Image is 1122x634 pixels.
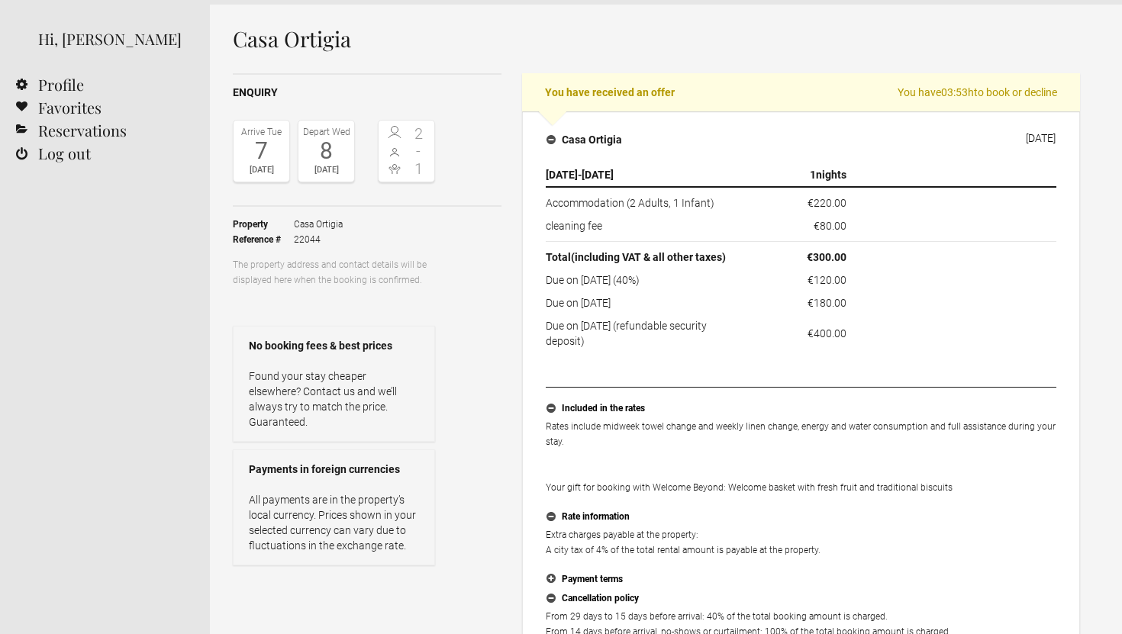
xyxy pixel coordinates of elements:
[546,399,1056,419] button: Included in the rates
[233,85,501,101] h2: Enquiry
[808,274,846,286] flynt-currency: €120.00
[546,419,1056,495] p: Rates include midweek towel change and weekly linen change, energy and water consumption and full...
[814,220,846,232] flynt-currency: €80.00
[546,163,750,187] th: -
[407,161,431,176] span: 1
[249,462,419,477] strong: Payments in foreign currencies
[38,27,187,50] div: Hi, [PERSON_NAME]
[302,163,350,178] div: [DATE]
[407,126,431,141] span: 2
[302,124,350,140] div: Depart Wed
[807,251,846,263] flynt-currency: €300.00
[546,589,1056,609] button: Cancellation policy
[302,140,350,163] div: 8
[898,85,1057,100] span: You have to book or decline
[233,217,294,232] strong: Property
[546,570,1056,590] button: Payment terms
[237,163,285,178] div: [DATE]
[546,527,1056,558] p: Extra charges payable at the property: A city tax of 4% of the total rental amount is payable at ...
[571,251,726,263] span: (including VAT & all other taxes)
[249,492,419,553] p: All payments are in the property’s local currency. Prices shown in your selected currency can var...
[546,132,622,147] h4: Casa Ortigia
[522,73,1080,111] h2: You have received an offer
[233,257,435,288] p: The property address and contact details will be displayed here when the booking is confirmed.
[546,187,750,214] td: Accommodation (2 Adults, 1 Infant)
[1026,132,1056,144] div: [DATE]
[810,169,816,181] span: 1
[546,169,578,181] span: [DATE]
[233,232,294,247] strong: Reference #
[546,314,750,349] td: Due on [DATE] (refundable security deposit)
[546,214,750,242] td: cleaning fee
[294,232,343,247] span: 22044
[546,269,750,291] td: Due on [DATE] (40%)
[407,143,431,159] span: -
[546,242,750,269] th: Total
[233,27,1080,50] h1: Casa Ortigia
[808,197,846,209] flynt-currency: €220.00
[534,124,1068,156] button: Casa Ortigia [DATE]
[294,217,343,232] span: Casa Ortigia
[808,327,846,340] flynt-currency: €400.00
[582,169,614,181] span: [DATE]
[546,291,750,314] td: Due on [DATE]
[546,507,1056,527] button: Rate information
[249,338,419,353] strong: No booking fees & best prices
[237,140,285,163] div: 7
[750,163,853,187] th: nights
[941,86,974,98] flynt-countdown: 03:53h
[249,368,419,430] p: Found your stay cheaper elsewhere? Contact us and we’ll always try to match the price. Guaranteed.
[237,124,285,140] div: Arrive Tue
[808,297,846,309] flynt-currency: €180.00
